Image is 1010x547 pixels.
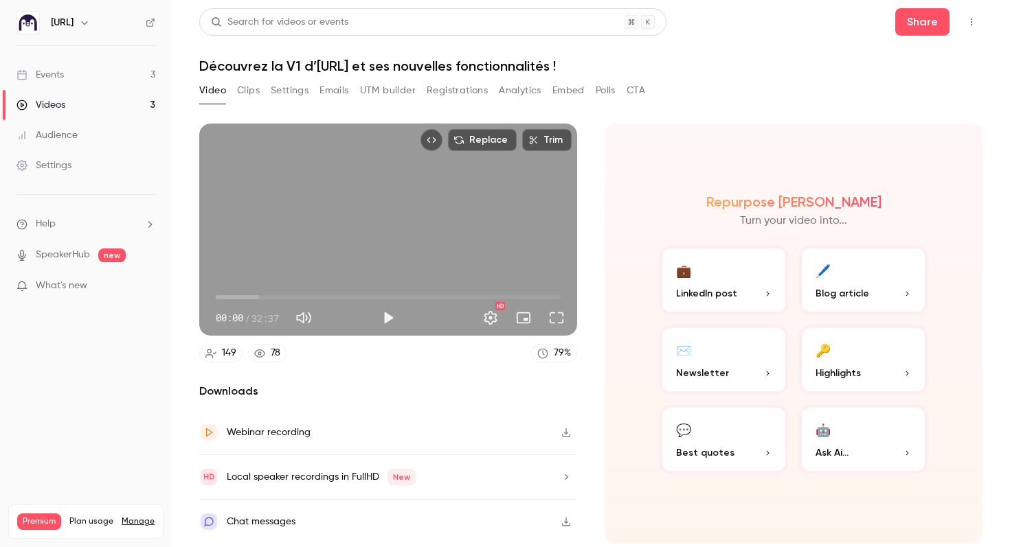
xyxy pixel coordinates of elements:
span: Newsletter [676,366,729,380]
div: Audience [16,128,78,142]
button: UTM builder [360,80,416,102]
button: 💼LinkedIn post [660,246,788,314]
button: CTA [627,80,645,102]
span: Ask Ai... [816,445,849,460]
img: Ed.ai [17,12,39,34]
span: Best quotes [676,445,734,460]
span: / [245,311,250,325]
span: Highlights [816,366,861,380]
span: new [98,248,126,262]
div: Videos [16,98,65,112]
h2: Downloads [199,383,577,399]
button: 🖊️Blog article [799,246,928,314]
div: 🖊️ [816,259,831,281]
div: 🔑 [816,339,831,360]
li: help-dropdown-opener [16,217,155,231]
span: Premium [17,513,61,530]
div: 00:00 [216,311,279,325]
button: 🔑Highlights [799,325,928,394]
button: Top Bar Actions [961,11,983,33]
p: Turn your video into... [740,213,847,229]
h2: Repurpose [PERSON_NAME] [706,194,882,210]
button: Polls [596,80,616,102]
div: Events [16,68,64,82]
div: HD [495,302,505,310]
button: Mute [290,304,317,331]
button: ✉️Newsletter [660,325,788,394]
div: Webinar recording [227,424,311,441]
h1: Découvrez la V1 d’[URL] et ses nouvelles fonctionnalités ! [199,58,983,74]
div: 💼 [676,259,691,281]
button: Embed [552,80,585,102]
a: SpeakerHub [36,248,90,262]
button: Analytics [499,80,541,102]
span: Help [36,217,56,231]
div: 🤖 [816,419,831,440]
div: Search for videos or events [211,15,348,30]
div: ✉️ [676,339,691,360]
button: Video [199,80,226,102]
span: Blog article [816,286,869,301]
button: Trim [522,129,572,151]
div: Local speaker recordings in FullHD [227,469,416,485]
button: Full screen [543,304,570,331]
span: Plan usage [69,516,113,527]
span: What's new [36,279,87,293]
button: 🤖Ask Ai... [799,405,928,474]
button: Settings [477,304,504,331]
span: New [388,469,416,485]
button: Embed video [420,129,442,151]
span: LinkedIn post [676,286,737,301]
div: Chat messages [227,513,295,530]
button: Turn on miniplayer [510,304,537,331]
button: 💬Best quotes [660,405,788,474]
div: 79 % [554,346,571,360]
a: 149 [199,344,243,362]
a: 79% [531,344,577,362]
button: Replace [448,129,517,151]
button: Registrations [427,80,488,102]
button: Emails [319,80,348,102]
div: 78 [271,346,280,360]
h6: [URL] [51,16,74,30]
div: Settings [16,159,71,172]
span: 00:00 [216,311,243,325]
button: Clips [237,80,260,102]
a: 78 [248,344,287,362]
span: 32:37 [251,311,279,325]
button: Share [895,8,950,36]
button: Play [374,304,402,331]
button: Settings [271,80,308,102]
div: 149 [222,346,236,360]
div: 💬 [676,419,691,440]
a: Manage [122,516,155,527]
